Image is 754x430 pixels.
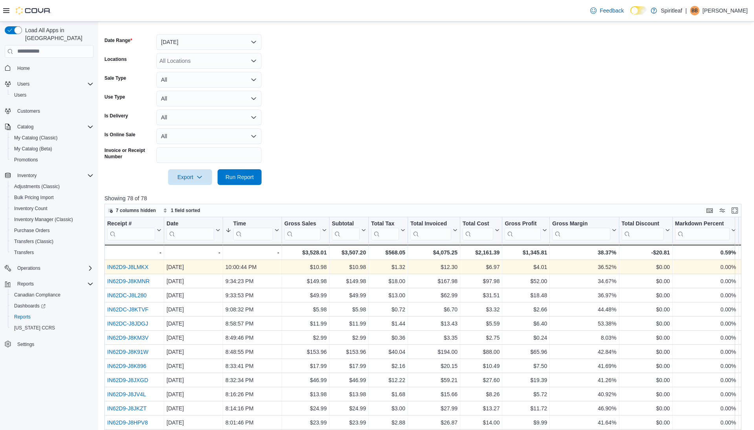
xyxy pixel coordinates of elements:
nav: Complex example [5,59,93,370]
div: Subtotal [332,220,360,227]
button: Total Invoiced [410,220,458,240]
button: Settings [2,338,97,349]
div: $13.00 [371,291,405,300]
a: IN62DC-J8L280 [107,292,146,298]
div: $149.98 [332,276,366,286]
button: Subtotal [332,220,366,240]
span: Bulk Pricing Import [11,193,93,202]
span: Catalog [17,124,33,130]
div: $3,507.20 [332,248,366,257]
span: Customers [17,108,40,114]
div: $568.05 [371,248,405,257]
div: $153.96 [284,347,327,357]
span: Purchase Orders [11,226,93,235]
div: $0.00 [622,262,670,272]
span: 7 columns hidden [116,207,156,214]
div: $194.00 [410,347,458,357]
div: 41.69% [552,361,616,371]
button: Inventory Manager (Classic) [8,214,97,225]
a: IN62D9-J8JKZT [107,405,146,412]
div: 0.00% [675,333,736,342]
div: 10:00:44 PM [225,262,279,272]
span: Settings [17,341,34,348]
div: $2.66 [505,305,547,314]
div: $65.96 [505,347,547,357]
span: Purchase Orders [14,227,50,234]
button: Time [225,220,279,240]
div: Gross Profit [505,220,541,240]
div: $17.99 [284,361,327,371]
label: Date Range [104,37,132,44]
div: $3,528.01 [284,248,327,257]
a: IN62D9-J8LMKX [107,264,148,270]
span: Operations [14,263,93,273]
a: Adjustments (Classic) [11,182,63,191]
div: Total Tax [371,220,399,227]
a: Feedback [587,3,627,18]
button: Run Report [218,169,262,185]
div: $4,075.25 [410,248,458,257]
button: [DATE] [156,34,262,50]
div: [DATE] [167,262,220,272]
span: Dashboards [14,303,46,309]
div: 0.00% [675,390,736,399]
button: Canadian Compliance [8,289,97,300]
div: 40.92% [552,390,616,399]
a: IN62D9-J8K896 [107,363,146,369]
div: $0.24 [505,333,547,342]
div: $2,161.39 [463,248,500,257]
a: IN62D9-J8HPV8 [107,419,148,426]
button: Date [167,220,220,240]
div: -$20.81 [622,248,670,257]
div: $12.30 [410,262,458,272]
button: [US_STATE] CCRS [8,322,97,333]
span: Export [173,169,207,185]
label: Locations [104,56,127,62]
div: $1.32 [371,262,405,272]
div: $5.59 [463,319,500,328]
div: Gross Sales [284,220,320,227]
div: Markdown Percent [675,220,730,240]
input: Dark Mode [630,6,647,15]
button: 7 columns hidden [105,206,159,215]
div: Time [233,220,273,240]
button: Gross Sales [284,220,327,240]
label: Sale Type [104,75,126,81]
div: [DATE] [167,291,220,300]
div: Gross Profit [505,220,541,227]
div: $8.26 [463,390,500,399]
span: My Catalog (Classic) [11,133,93,143]
a: Reports [11,312,34,322]
span: Operations [17,265,40,271]
div: Gross Margin [552,220,610,227]
div: Total Cost [463,220,493,240]
div: $20.15 [410,361,458,371]
a: Promotions [11,155,41,165]
div: Receipt # URL [107,220,155,240]
button: Open list of options [251,58,257,64]
span: BB [692,6,698,15]
a: Dashboards [11,301,49,311]
a: [US_STATE] CCRS [11,323,58,333]
div: 9:08:32 PM [225,305,279,314]
div: $10.98 [332,262,366,272]
div: $88.00 [463,347,500,357]
div: $18.00 [371,276,405,286]
div: 0.00% [675,361,736,371]
div: $7.50 [505,361,547,371]
span: Reports [17,281,34,287]
span: Users [14,92,26,98]
div: $27.60 [463,375,500,385]
a: Users [11,90,29,100]
div: Markdown Percent [675,220,730,227]
button: Reports [8,311,97,322]
button: Total Discount [622,220,670,240]
button: Transfers [8,247,97,258]
p: | [685,6,687,15]
div: $13.98 [332,390,366,399]
button: Promotions [8,154,97,165]
div: 0.59% [675,248,736,257]
a: Canadian Compliance [11,290,64,300]
div: [DATE] [167,305,220,314]
span: [US_STATE] CCRS [14,325,55,331]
